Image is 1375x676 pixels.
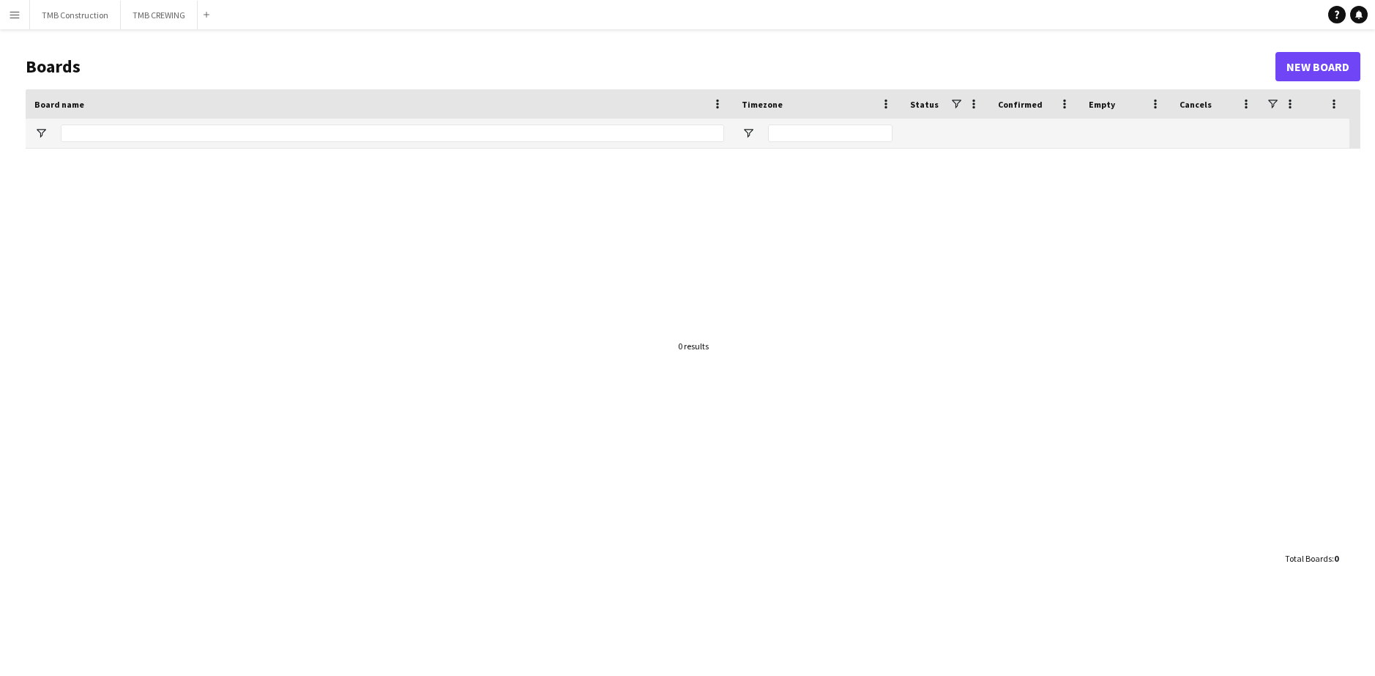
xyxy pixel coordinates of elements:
[1285,544,1338,573] div: :
[1285,553,1332,564] span: Total Boards
[742,127,755,140] button: Open Filter Menu
[678,341,709,352] div: 0 results
[26,56,1275,78] h1: Boards
[998,99,1043,110] span: Confirmed
[910,99,939,110] span: Status
[61,125,724,142] input: Board name Filter Input
[34,127,48,140] button: Open Filter Menu
[34,99,84,110] span: Board name
[768,125,893,142] input: Timezone Filter Input
[121,1,198,29] button: TMB CREWING
[30,1,121,29] button: TMB Construction
[742,99,783,110] span: Timezone
[1180,99,1212,110] span: Cancels
[1334,553,1338,564] span: 0
[1275,52,1360,81] a: New Board
[1089,99,1115,110] span: Empty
